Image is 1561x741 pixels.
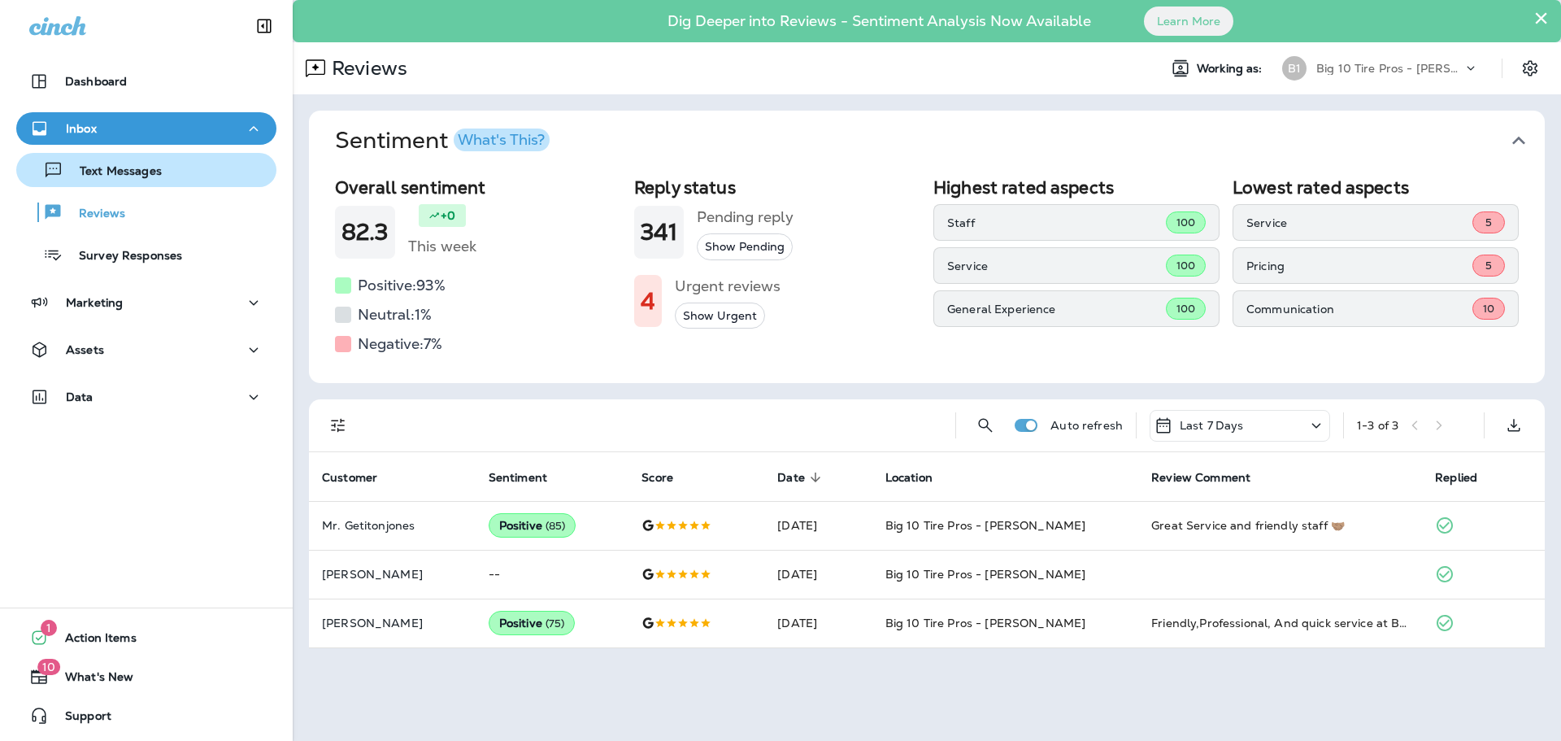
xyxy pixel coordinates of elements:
[66,122,97,135] p: Inbox
[1151,615,1409,631] div: Friendly,Professional, And quick service at Big 10.
[16,65,276,98] button: Dashboard
[335,177,621,198] h2: Overall sentiment
[620,19,1138,24] p: Dig Deeper into Reviews - Sentiment Analysis Now Available
[358,302,432,328] h5: Neutral: 1 %
[16,286,276,319] button: Marketing
[16,700,276,732] button: Support
[1246,259,1472,272] p: Pricing
[1246,216,1472,229] p: Service
[358,272,446,299] h5: Positive: 93 %
[764,599,872,647] td: [DATE]
[325,56,407,81] p: Reviews
[1176,259,1195,272] span: 100
[454,129,550,151] button: What's This?
[66,343,104,356] p: Assets
[1435,470,1498,485] span: Replied
[489,513,576,538] div: Positive
[1233,177,1519,198] h2: Lowest rated aspects
[1246,303,1472,316] p: Communication
[441,207,455,224] p: +0
[777,470,826,485] span: Date
[341,219,389,246] h1: 82.3
[322,470,398,485] span: Customer
[1197,62,1266,76] span: Working as:
[546,519,566,533] span: ( 85 )
[1485,259,1492,272] span: 5
[322,519,463,532] p: Mr. Getitonjones
[885,471,933,485] span: Location
[947,216,1166,229] p: Staff
[16,153,276,187] button: Text Messages
[641,471,673,485] span: Score
[641,470,694,485] span: Score
[66,296,123,309] p: Marketing
[777,471,805,485] span: Date
[241,10,287,42] button: Collapse Sidebar
[49,631,137,651] span: Action Items
[1050,419,1123,432] p: Auto refresh
[641,288,655,315] h1: 4
[309,171,1545,383] div: SentimentWhat's This?
[41,620,57,636] span: 1
[322,409,354,442] button: Filters
[675,273,780,299] h5: Urgent reviews
[885,567,1085,582] span: Big 10 Tire Pros - [PERSON_NAME]
[489,471,547,485] span: Sentiment
[63,207,125,222] p: Reviews
[764,501,872,550] td: [DATE]
[489,470,568,485] span: Sentiment
[16,621,276,654] button: 1Action Items
[16,333,276,366] button: Assets
[885,518,1085,533] span: Big 10 Tire Pros - [PERSON_NAME]
[1498,409,1530,442] button: Export as CSV
[1151,470,1272,485] span: Review Comment
[1151,471,1250,485] span: Review Comment
[764,550,872,599] td: [DATE]
[947,303,1166,316] p: General Experience
[697,233,793,260] button: Show Pending
[675,303,765,329] button: Show Urgent
[697,204,794,230] h5: Pending reply
[322,568,463,581] p: [PERSON_NAME]
[458,133,545,147] div: What's This?
[358,331,442,357] h5: Negative: 7 %
[489,611,576,635] div: Positive
[641,219,677,246] h1: 341
[63,164,162,180] p: Text Messages
[1357,419,1398,432] div: 1 - 3 of 3
[49,670,133,690] span: What's New
[408,233,476,259] h5: This week
[16,195,276,229] button: Reviews
[1144,7,1233,36] button: Learn More
[322,617,463,630] p: [PERSON_NAME]
[1483,302,1494,316] span: 10
[1485,216,1492,229] span: 5
[1176,216,1195,229] span: 100
[885,616,1085,630] span: Big 10 Tire Pros - [PERSON_NAME]
[1515,54,1545,83] button: Settings
[634,177,920,198] h2: Reply status
[16,381,276,413] button: Data
[1435,471,1477,485] span: Replied
[49,709,111,729] span: Support
[1180,419,1244,432] p: Last 7 Days
[335,127,550,155] h1: Sentiment
[476,550,629,599] td: --
[1151,517,1409,534] div: Great Service and friendly staff 🤝🏽
[947,259,1166,272] p: Service
[16,238,276,272] button: Survey Responses
[1176,302,1195,316] span: 100
[885,470,954,485] span: Location
[546,617,565,630] span: ( 75 )
[63,249,182,264] p: Survey Responses
[65,75,127,88] p: Dashboard
[37,659,60,675] span: 10
[1282,56,1307,81] div: B1
[322,111,1558,171] button: SentimentWhat's This?
[969,409,1002,442] button: Search Reviews
[16,112,276,145] button: Inbox
[1316,62,1463,75] p: Big 10 Tire Pros - [PERSON_NAME]
[933,177,1220,198] h2: Highest rated aspects
[1533,5,1549,31] button: Close
[16,660,276,693] button: 10What's New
